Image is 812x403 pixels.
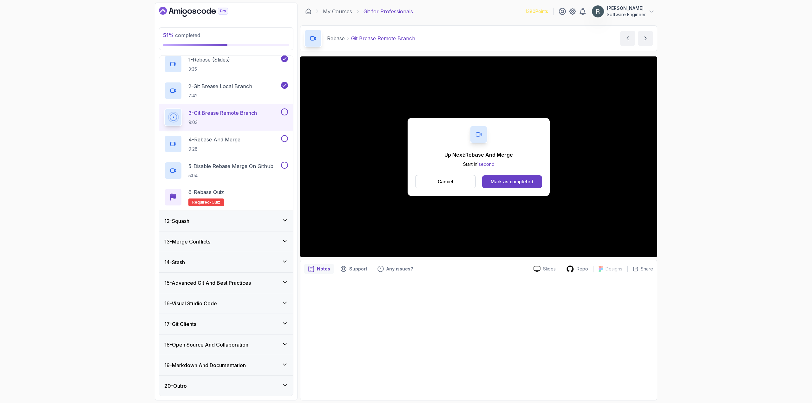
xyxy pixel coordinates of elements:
[607,5,646,11] p: [PERSON_NAME]
[164,382,187,390] h3: 20 - Outro
[164,55,288,73] button: 1-Rebase (Slides)3:35
[163,32,174,38] span: 51 %
[159,211,293,231] button: 12-Squash
[164,341,248,348] h3: 18 - Open Source And Collaboration
[438,179,453,185] p: Cancel
[327,35,345,42] p: Rebase
[163,32,200,38] span: completed
[164,217,189,225] h3: 12 - Squash
[526,8,548,15] p: 1380 Points
[159,376,293,396] button: 20-Outro
[561,265,593,273] a: Repo
[164,279,251,287] h3: 15 - Advanced Git And Best Practices
[159,252,293,272] button: 14-Stash
[188,188,224,196] p: 6 - Rebase Quiz
[386,266,413,272] p: Any issues?
[188,93,252,99] p: 7:42
[638,31,653,46] button: next content
[188,66,230,72] p: 3:35
[627,266,653,272] button: Share
[641,266,653,272] p: Share
[415,175,476,188] button: Cancel
[159,355,293,375] button: 19-Markdown And Documentation
[164,300,217,307] h3: 16 - Visual Studio Code
[543,266,556,272] p: Slides
[323,8,352,15] a: My Courses
[159,231,293,252] button: 13-Merge Conflicts
[159,273,293,293] button: 15-Advanced Git And Best Practices
[482,175,542,188] button: Mark as completed
[188,56,230,63] p: 1 - Rebase (Slides)
[188,119,257,126] p: 9:03
[159,7,243,17] a: Dashboard
[164,258,185,266] h3: 14 - Stash
[304,264,334,274] button: notes button
[444,151,513,159] p: Up Next: Rebase And Merge
[159,314,293,334] button: 17-Git Clients
[337,264,371,274] button: Support button
[188,136,240,143] p: 4 - Rebase And Merge
[164,162,288,179] button: 5-Disable Rebase Merge On Github5:04
[164,320,196,328] h3: 17 - Git Clients
[606,266,622,272] p: Designs
[192,200,212,205] span: Required-
[188,82,252,90] p: 2 - Git Brease Local Branch
[159,293,293,314] button: 16-Visual Studio Code
[491,179,533,185] div: Mark as completed
[164,238,210,245] h3: 13 - Merge Conflicts
[528,266,561,272] a: Slides
[164,135,288,153] button: 4-Rebase And Merge9:28
[477,161,494,167] span: 1 second
[577,266,588,272] p: Repo
[374,264,417,274] button: Feedback button
[188,146,240,152] p: 9:28
[592,5,655,18] button: user profile image[PERSON_NAME]Software Engineer
[300,56,657,257] iframe: 3 - git brease remote branch
[164,108,288,126] button: 3-Git Brease Remote Branch9:03
[363,8,413,15] p: Git for Professionals
[188,172,273,179] p: 5:04
[188,162,273,170] p: 5 - Disable Rebase Merge On Github
[607,11,646,18] p: Software Engineer
[188,109,257,117] p: 3 - Git Brease Remote Branch
[164,188,288,206] button: 6-Rebase QuizRequired-quiz
[444,161,513,167] p: Start in
[317,266,330,272] p: Notes
[212,200,220,205] span: quiz
[592,5,604,17] img: user profile image
[620,31,635,46] button: previous content
[164,361,246,369] h3: 19 - Markdown And Documentation
[349,266,367,272] p: Support
[351,35,415,42] p: Git Brease Remote Branch
[159,335,293,355] button: 18-Open Source And Collaboration
[305,8,311,15] a: Dashboard
[164,82,288,100] button: 2-Git Brease Local Branch7:42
